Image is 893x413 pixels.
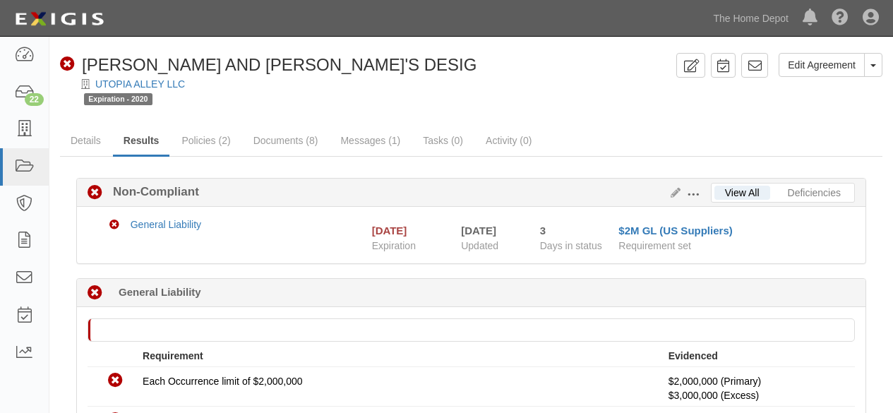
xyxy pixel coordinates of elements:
span: Policy #356822J Insurer: Westfield Superior Insurance Company [669,390,759,401]
strong: Evidenced [669,350,718,361]
span: Each Occurrence limit of $2,000,000 [143,376,302,387]
a: General Liability [131,219,201,230]
a: Results [113,126,170,157]
b: Non-Compliant [102,184,199,200]
i: Non-Compliant [60,57,75,72]
a: The Home Depot [706,4,796,32]
img: logo-5460c22ac91f19d4615b14bd174203de0afe785f0fc80cf4dbbc73dc1793850b.png [11,6,108,32]
div: DILLON AND DARIA'S DESIG [60,53,477,77]
a: UTOPIA ALLEY LLC [95,78,185,90]
a: Policies (2) [171,126,241,155]
a: Documents (8) [243,126,329,155]
span: Requirement set [618,240,691,251]
div: [DATE] [461,223,519,238]
a: Edit Results [665,187,681,198]
div: Since 09/20/2025 [540,223,609,238]
a: View All [714,186,770,200]
a: Edit Agreement [779,53,865,77]
span: Days in status [540,240,602,251]
i: Non-Compliant [108,373,123,388]
a: $2M GL (US Suppliers) [618,225,732,237]
div: [DATE] [372,223,407,238]
a: Activity (0) [475,126,542,155]
a: Messages (1) [330,126,411,155]
a: Details [60,126,112,155]
i: Help Center - Complianz [832,10,849,27]
strong: Requirement [143,350,203,361]
a: Tasks (0) [412,126,474,155]
p: $2,000,000 (Primary) [669,374,844,402]
b: General Liability [119,285,201,299]
a: Deficiencies [777,186,851,200]
div: 22 [25,93,44,106]
span: Expiration [372,239,451,253]
i: Non-Compliant 3 days (since 09/20/2025) [88,286,102,301]
i: Non-Compliant [109,220,119,230]
i: Non-Compliant [88,186,102,200]
span: Expiration - 2020 [84,93,152,105]
span: [PERSON_NAME] AND [PERSON_NAME]'S DESIG [82,55,477,74]
span: Updated [461,240,498,251]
